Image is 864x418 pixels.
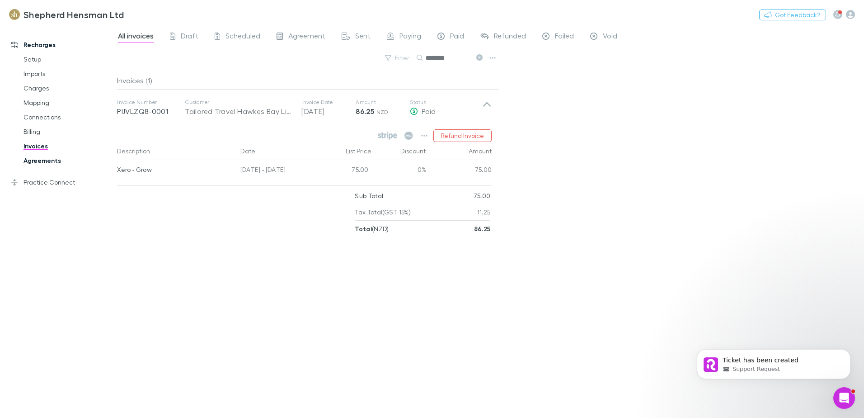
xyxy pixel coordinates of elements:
[2,38,122,52] a: Recharges
[288,31,325,43] span: Agreement
[603,31,617,43] span: Void
[14,110,122,124] a: Connections
[117,106,185,117] p: PIJVLZQ8-0001
[355,188,383,204] p: Sub Total
[14,95,122,110] a: Mapping
[474,225,491,233] strong: 86.25
[117,160,233,179] div: Xero - Grow
[4,4,129,25] a: Shepherd Hensman Ltd
[433,129,492,142] button: Refund Invoice
[9,9,20,20] img: Shepherd Hensman Ltd's Logo
[759,9,826,20] button: Got Feedback?
[399,31,421,43] span: Paying
[14,153,122,168] a: Agreements
[376,109,389,115] span: NZD
[23,9,124,20] h3: Shepherd Hensman Ltd
[225,31,260,43] span: Scheduled
[117,99,185,106] p: Invoice Number
[14,124,122,139] a: Billing
[185,106,292,117] div: Tailored Travel Hawkes Bay Limited
[301,106,356,117] p: [DATE]
[427,160,492,182] div: 75.00
[474,188,491,204] p: 75.00
[450,31,464,43] span: Paid
[110,90,499,126] div: Invoice NumberPIJVLZQ8-0001CustomerTailored Travel Hawkes Bay LimitedInvoice Date[DATE]Amount86.2...
[355,225,372,233] strong: Total
[477,204,491,220] p: 11.25
[356,99,410,106] p: Amount
[356,107,374,116] strong: 86.25
[833,387,855,409] iframe: Intercom live chat
[118,31,154,43] span: All invoices
[2,175,122,190] a: Practice Connect
[683,330,864,394] iframe: Intercom notifications message
[355,204,411,220] p: Tax Total (GST 15%)
[185,99,292,106] p: Customer
[355,31,371,43] span: Sent
[301,99,356,106] p: Invoice Date
[410,99,482,106] p: Status
[14,139,122,153] a: Invoices
[237,160,318,182] div: [DATE] - [DATE]
[318,160,372,182] div: 75.00
[355,221,389,237] p: ( NZD )
[14,52,122,66] a: Setup
[14,81,122,95] a: Charges
[494,31,526,43] span: Refunded
[555,31,574,43] span: Failed
[181,31,198,43] span: Draft
[380,52,415,63] button: Filter
[372,160,427,182] div: 0%
[422,107,436,115] span: Paid
[14,66,122,81] a: Imports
